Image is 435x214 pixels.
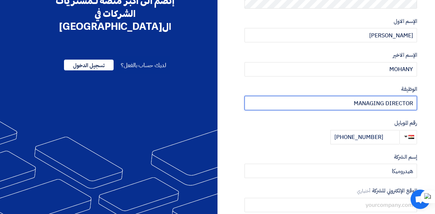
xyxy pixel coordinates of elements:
[64,61,114,70] a: تسجيل الدخول
[244,51,417,59] label: الإسم الاخير
[64,60,114,70] span: تسجيل الدخول
[244,17,417,25] label: الإسم الاول
[411,190,430,209] a: Open chat
[244,28,417,42] input: أدخل الإسم الاول ...
[244,164,417,178] input: أدخل إسم الشركة ...
[244,187,417,195] label: الموقع الإلكتروني للشركة
[330,130,399,144] input: أدخل رقم الموبايل ...
[244,153,417,161] label: إسم الشركة
[244,198,417,212] input: yourcompany.com
[121,61,166,70] span: لديك حساب بالفعل؟
[244,85,417,93] label: الوظيفة
[244,96,417,110] input: أدخل الوظيفة ...
[244,62,417,76] input: أدخل الإسم الاخير ...
[244,119,417,127] label: رقم الموبايل
[357,187,371,194] span: أختياري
